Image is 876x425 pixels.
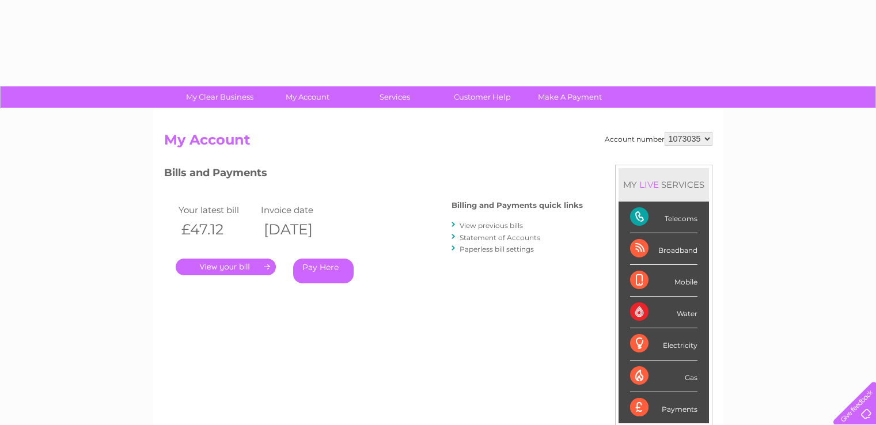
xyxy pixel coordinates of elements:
[630,392,697,423] div: Payments
[630,297,697,328] div: Water
[522,86,617,108] a: Make A Payment
[630,265,697,297] div: Mobile
[347,86,442,108] a: Services
[630,328,697,360] div: Electricity
[258,218,341,241] th: [DATE]
[630,233,697,265] div: Broadband
[260,86,355,108] a: My Account
[460,233,540,242] a: Statement of Accounts
[630,361,697,392] div: Gas
[258,202,341,218] td: Invoice date
[630,202,697,233] div: Telecoms
[435,86,530,108] a: Customer Help
[176,259,276,275] a: .
[176,202,259,218] td: Your latest bill
[460,221,523,230] a: View previous bills
[452,201,583,210] h4: Billing and Payments quick links
[176,218,259,241] th: £47.12
[619,168,709,201] div: MY SERVICES
[605,132,712,146] div: Account number
[164,132,712,154] h2: My Account
[172,86,267,108] a: My Clear Business
[164,165,583,185] h3: Bills and Payments
[293,259,354,283] a: Pay Here
[637,179,661,190] div: LIVE
[460,245,534,253] a: Paperless bill settings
